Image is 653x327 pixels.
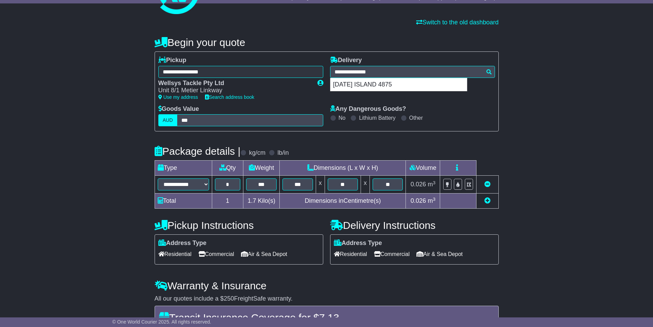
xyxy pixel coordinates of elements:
span: Commercial [198,249,234,259]
label: Lithium Battery [359,115,396,121]
a: Add new item [484,197,491,204]
a: Search address book [205,94,254,100]
sup: 3 [433,197,436,202]
label: Goods Value [158,105,199,113]
label: kg/cm [249,149,265,157]
h4: Begin your quote [155,37,499,48]
span: Residential [158,249,192,259]
span: m [428,181,436,188]
label: Address Type [334,240,382,247]
span: 250 [224,295,234,302]
span: 7.13 [319,312,339,323]
span: Air & Sea Depot [416,249,463,259]
div: Unit 8/1 Metier Linkway [158,87,311,94]
h4: Warranty & Insurance [155,280,499,291]
label: Delivery [330,57,362,64]
td: Type [155,161,212,176]
td: x [316,176,325,194]
span: 0.026 [411,181,426,188]
td: Dimensions in Centimetre(s) [280,194,406,209]
div: All our quotes include a $ FreightSafe warranty. [155,295,499,303]
h4: Pickup Instructions [155,220,323,231]
td: Weight [243,161,280,176]
h4: Package details | [155,145,241,157]
a: Remove this item [484,181,491,188]
td: x [361,176,370,194]
span: © One World Courier 2025. All rights reserved. [112,319,211,325]
label: Address Type [158,240,207,247]
span: Residential [334,249,367,259]
label: AUD [158,114,178,126]
div: [DATE] ISLAND 4875 [330,78,467,91]
label: No [339,115,346,121]
h4: Delivery Instructions [330,220,499,231]
span: 1.7 [247,197,256,204]
td: Dimensions (L x W x H) [280,161,406,176]
td: Volume [406,161,440,176]
label: Any Dangerous Goods? [330,105,406,113]
td: Qty [212,161,243,176]
div: Wellsys Tackle Pty Ltd [158,80,311,87]
td: 1 [212,194,243,209]
sup: 3 [433,180,436,185]
span: Commercial [374,249,410,259]
span: 0.026 [411,197,426,204]
a: Use my address [158,94,198,100]
h4: Transit Insurance Coverage for $ [159,312,494,323]
span: Air & Sea Depot [241,249,287,259]
label: Other [409,115,423,121]
label: Pickup [158,57,186,64]
a: Switch to the old dashboard [416,19,498,26]
typeahead: Please provide city [330,66,495,78]
td: Kilo(s) [243,194,280,209]
label: lb/in [277,149,289,157]
td: Total [155,194,212,209]
span: m [428,197,436,204]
